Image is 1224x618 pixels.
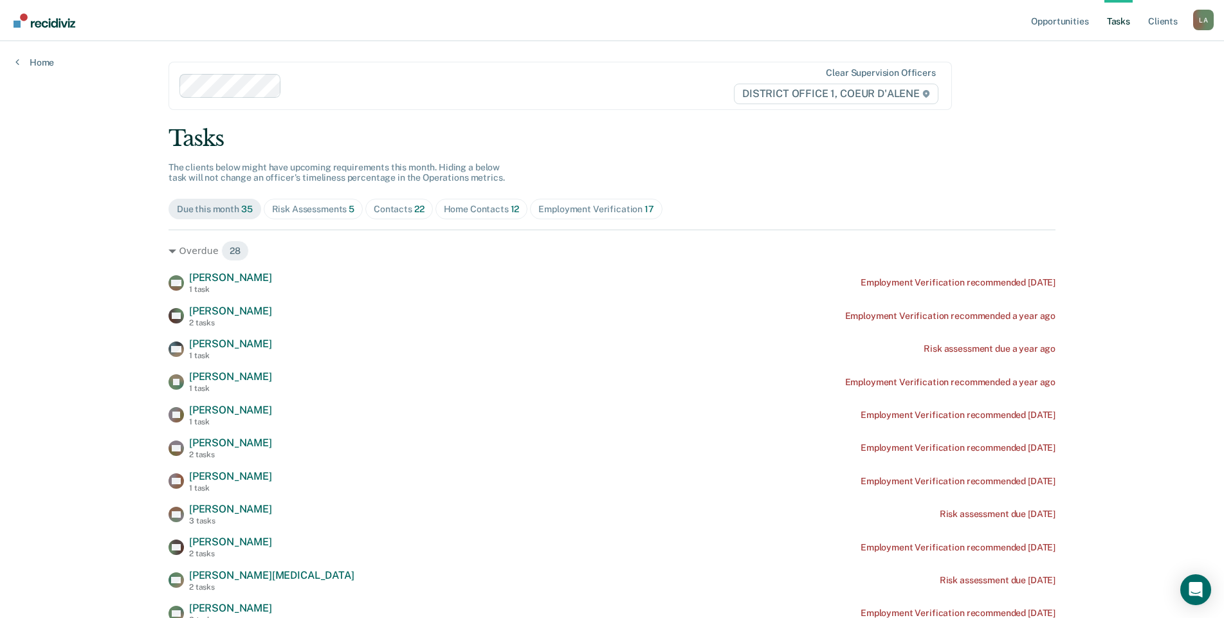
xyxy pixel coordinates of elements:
span: The clients below might have upcoming requirements this month. Hiding a below task will not chang... [169,162,505,183]
span: [PERSON_NAME] [189,437,272,449]
span: [PERSON_NAME] [189,370,272,383]
span: [PERSON_NAME] [189,536,272,548]
span: [PERSON_NAME] [189,305,272,317]
span: 22 [414,204,425,214]
div: Risk Assessments [272,204,355,215]
span: [PERSON_NAME][MEDICAL_DATA] [189,569,354,581]
span: [PERSON_NAME] [189,470,272,482]
div: 1 task [189,417,272,426]
button: Profile dropdown button [1193,10,1214,30]
span: 35 [241,204,253,214]
img: Recidiviz [14,14,75,28]
div: 2 tasks [189,318,272,327]
span: 12 [511,204,520,214]
div: Employment Verification recommended [DATE] [861,442,1055,453]
span: 5 [349,204,354,214]
div: 2 tasks [189,549,272,558]
span: DISTRICT OFFICE 1, COEUR D'ALENE [734,84,938,104]
div: Employment Verification recommended a year ago [845,377,1056,388]
div: Open Intercom Messenger [1180,574,1211,605]
div: 1 task [189,384,272,393]
span: [PERSON_NAME] [189,503,272,515]
div: 3 tasks [189,516,272,525]
div: Due this month [177,204,253,215]
div: 2 tasks [189,450,272,459]
span: 17 [644,204,654,214]
div: 1 task [189,484,272,493]
span: [PERSON_NAME] [189,404,272,416]
div: Employment Verification [538,204,653,215]
div: Employment Verification recommended a year ago [845,311,1056,322]
span: [PERSON_NAME] [189,338,272,350]
a: Home [15,57,54,68]
div: Employment Verification recommended [DATE] [861,277,1055,288]
div: Clear supervision officers [826,68,935,78]
div: 1 task [189,285,272,294]
div: 1 task [189,351,272,360]
div: L A [1193,10,1214,30]
span: [PERSON_NAME] [189,271,272,284]
div: Employment Verification recommended [DATE] [861,542,1055,553]
div: Overdue 28 [169,241,1055,261]
span: [PERSON_NAME] [189,602,272,614]
div: Employment Verification recommended [DATE] [861,410,1055,421]
div: Risk assessment due [DATE] [940,509,1055,520]
div: Contacts [374,204,425,215]
div: Home Contacts [444,204,520,215]
div: Risk assessment due a year ago [924,343,1055,354]
span: 28 [221,241,249,261]
div: 2 tasks [189,583,354,592]
div: Risk assessment due [DATE] [940,575,1055,586]
div: Tasks [169,125,1055,152]
div: Employment Verification recommended [DATE] [861,476,1055,487]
